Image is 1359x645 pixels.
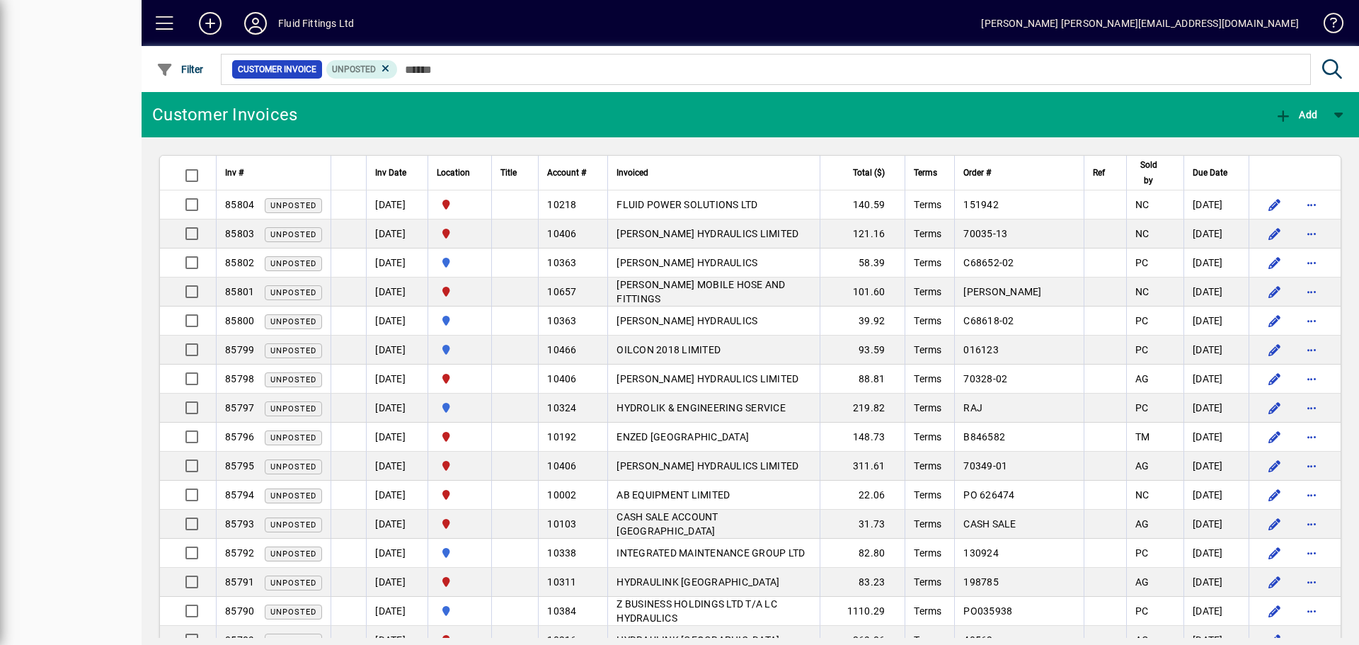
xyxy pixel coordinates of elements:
span: FLUID FITTINGS CHRISTCHURCH [437,226,483,241]
td: 140.59 [820,190,905,219]
button: More options [1300,513,1323,535]
span: FLUID FITTINGS CHRISTCHURCH [437,197,483,212]
span: [PERSON_NAME] HYDRAULICS [617,315,757,326]
span: Unposted [270,375,316,384]
span: [PERSON_NAME] [963,286,1041,297]
span: B846582 [963,431,1005,443]
td: [DATE] [366,539,428,568]
td: [DATE] [1183,481,1249,510]
span: AUCKLAND [437,342,483,358]
span: Terms [914,460,941,472]
td: [DATE] [1183,190,1249,219]
td: [DATE] [1183,278,1249,307]
span: 10338 [547,547,576,559]
td: [DATE] [366,219,428,249]
span: NC [1135,199,1149,210]
span: ENZED [GEOGRAPHIC_DATA] [617,431,749,443]
span: FLUID FITTINGS CHRISTCHURCH [437,487,483,503]
td: 82.80 [820,539,905,568]
span: PC [1135,605,1149,617]
td: [DATE] [1183,394,1249,423]
span: 10406 [547,228,576,239]
span: 85803 [225,228,254,239]
button: Edit [1263,193,1286,216]
span: FLUID FITTINGS CHRISTCHURCH [437,516,483,532]
span: 85800 [225,315,254,326]
span: [PERSON_NAME] HYDRAULICS LIMITED [617,460,798,472]
span: Unposted [270,520,316,530]
button: More options [1300,251,1323,274]
span: FLUID FITTINGS CHRISTCHURCH [437,284,483,299]
span: [PERSON_NAME] HYDRAULICS [617,257,757,268]
span: 85799 [225,344,254,355]
span: Terms [914,373,941,384]
button: More options [1300,542,1323,564]
span: 151942 [963,199,999,210]
span: Title [500,165,517,181]
td: 88.81 [820,365,905,394]
span: CASH SALE ACCOUNT [GEOGRAPHIC_DATA] [617,511,718,537]
div: Invoiced [617,165,811,181]
button: Edit [1263,484,1286,506]
span: Terms [914,199,941,210]
button: More options [1300,426,1323,448]
div: Inv Date [375,165,419,181]
span: AG [1135,576,1149,588]
td: [DATE] [366,423,428,452]
span: Z BUSINESS HOLDINGS LTD T/A LC HYDRAULICS [617,598,777,624]
span: Terms [914,257,941,268]
span: Unposted [270,607,316,617]
div: Fluid Fittings Ltd [278,12,354,35]
span: Unposted [270,549,316,559]
td: 39.92 [820,307,905,336]
span: Unposted [270,230,316,239]
span: INTEGRATED MAINTENANCE GROUP LTD [617,547,805,559]
span: NC [1135,286,1149,297]
td: [DATE] [1183,510,1249,539]
span: PO035938 [963,605,1012,617]
span: 10657 [547,286,576,297]
td: 148.73 [820,423,905,452]
td: [DATE] [366,336,428,365]
td: [DATE] [366,597,428,626]
td: [DATE] [366,307,428,336]
span: 10363 [547,257,576,268]
span: Customer Invoice [238,62,316,76]
span: 10103 [547,518,576,530]
td: [DATE] [366,365,428,394]
span: Terms [914,286,941,297]
span: Unposted [270,259,316,268]
button: More options [1300,309,1323,332]
div: Title [500,165,529,181]
span: 10384 [547,605,576,617]
button: Edit [1263,455,1286,477]
span: Unposted [270,346,316,355]
button: Edit [1263,426,1286,448]
div: Account # [547,165,599,181]
span: Inv Date [375,165,406,181]
span: 85801 [225,286,254,297]
span: AUCKLAND [437,313,483,329]
td: [DATE] [1183,219,1249,249]
span: Terms [914,228,941,239]
span: Filter [156,64,204,75]
span: FLUID POWER SOLUTIONS LTD [617,199,757,210]
span: PC [1135,257,1149,268]
span: 10218 [547,199,576,210]
span: HYDROLIK & ENGINEERING SERVICE [617,402,786,413]
button: Edit [1263,280,1286,303]
span: [PERSON_NAME] HYDRAULICS LIMITED [617,228,798,239]
span: Order # [963,165,991,181]
span: Terms [914,576,941,588]
span: Terms [914,489,941,501]
span: Sold by [1135,157,1162,188]
button: More options [1300,396,1323,419]
span: 10311 [547,576,576,588]
span: Terms [914,605,941,617]
span: PC [1135,547,1149,559]
button: More options [1300,367,1323,390]
div: Sold by [1135,157,1175,188]
span: 85793 [225,518,254,530]
button: More options [1300,571,1323,593]
span: FLUID FITTINGS CHRISTCHURCH [437,458,483,474]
